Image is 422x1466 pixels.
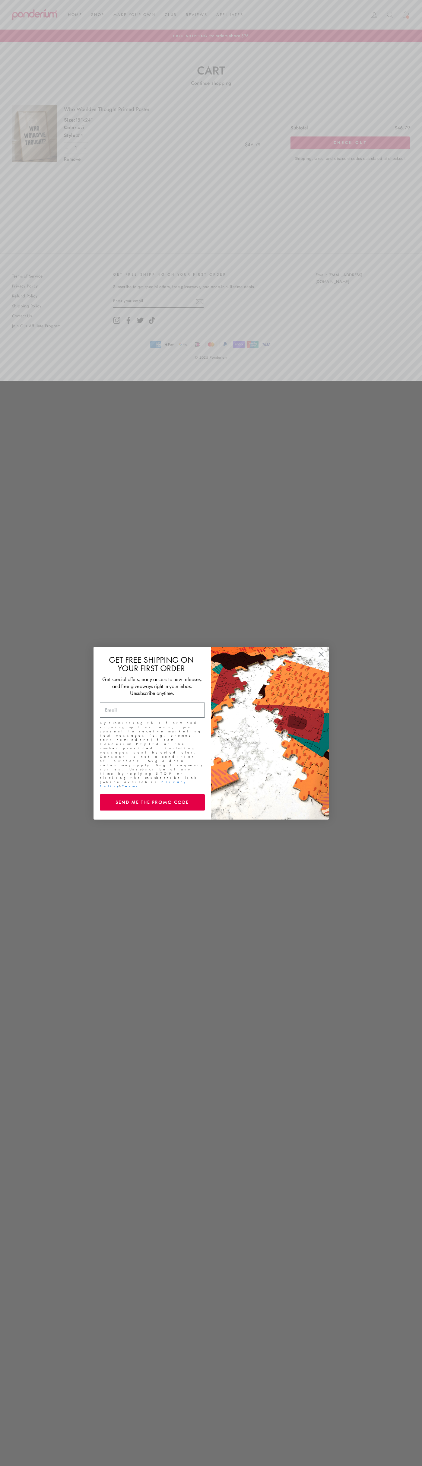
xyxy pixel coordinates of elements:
button: Close dialog [316,649,326,660]
span: . [173,690,174,696]
a: Privacy Policy [100,780,185,788]
button: SEND ME THE PROMO CODE [100,794,205,811]
p: By submitting this form and signing up for texts, you consent to receive marketing text messages ... [100,721,205,788]
img: 463cf514-4bc2-4db9-8857-826b03b94972.jpeg [211,647,329,820]
input: Email [100,703,205,718]
span: GET FREE SHIPPING ON YOUR FIRST ORDER [109,655,194,674]
a: Terms [122,784,140,788]
span: Get special offers, early access to new releases, and free giveaways right in your inbox. [102,676,202,690]
span: Unsubscribe anytime [130,690,173,697]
